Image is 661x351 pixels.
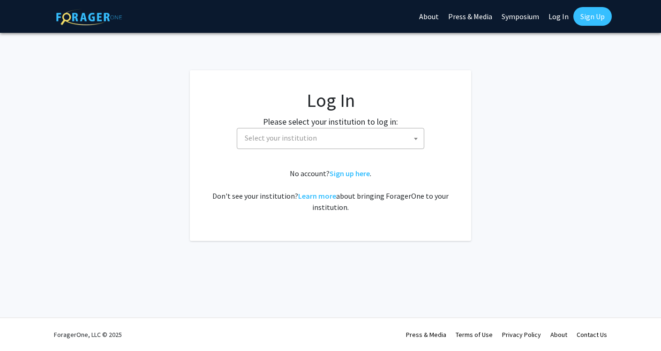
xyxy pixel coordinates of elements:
span: Select your institution [237,128,424,149]
a: Sign up here [330,169,370,178]
h1: Log In [209,89,452,112]
a: Learn more about bringing ForagerOne to your institution [298,191,336,201]
a: Contact Us [577,330,607,339]
a: Sign Up [573,7,612,26]
label: Please select your institution to log in: [263,115,398,128]
div: ForagerOne, LLC © 2025 [54,318,122,351]
a: About [550,330,567,339]
a: Privacy Policy [502,330,541,339]
span: Select your institution [241,128,424,148]
div: No account? . Don't see your institution? about bringing ForagerOne to your institution. [209,168,452,213]
a: Terms of Use [456,330,493,339]
a: Press & Media [406,330,446,339]
span: Select your institution [245,133,317,142]
img: ForagerOne Logo [56,9,122,25]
